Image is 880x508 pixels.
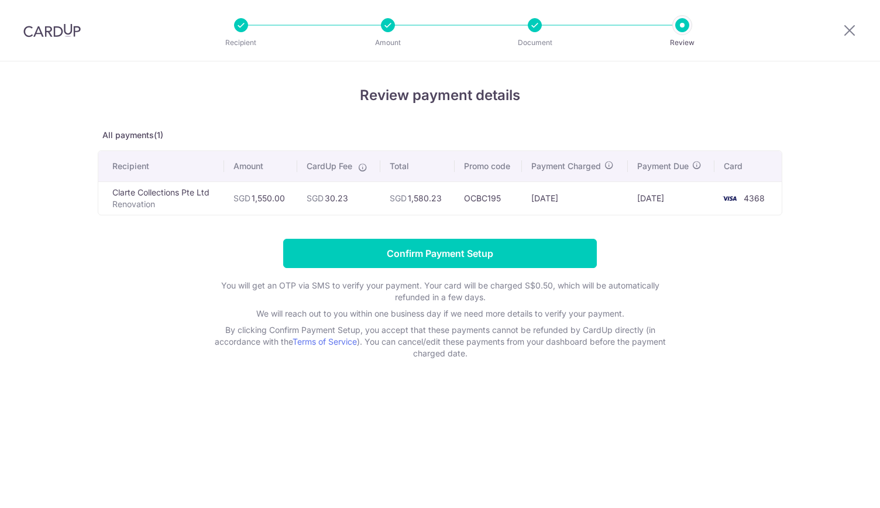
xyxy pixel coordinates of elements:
[744,193,765,203] span: 4368
[98,129,782,141] p: All payments(1)
[98,151,224,181] th: Recipient
[224,181,297,215] td: 1,550.00
[628,181,714,215] td: [DATE]
[455,181,522,215] td: OCBC195
[390,193,407,203] span: SGD
[224,151,297,181] th: Amount
[112,198,215,210] p: Renovation
[23,23,81,37] img: CardUp
[491,37,578,49] p: Document
[345,37,431,49] p: Amount
[380,151,454,181] th: Total
[307,160,352,172] span: CardUp Fee
[98,85,782,106] h4: Review payment details
[98,181,224,215] td: Clarte Collections Pte Ltd
[206,308,674,320] p: We will reach out to you within one business day if we need more details to verify your payment.
[283,239,597,268] input: Confirm Payment Setup
[206,280,674,303] p: You will get an OTP via SMS to verify your payment. Your card will be charged S$0.50, which will ...
[206,324,674,359] p: By clicking Confirm Payment Setup, you accept that these payments cannot be refunded by CardUp di...
[718,191,741,205] img: <span class="translation_missing" title="translation missing: en.account_steps.new_confirm_form.b...
[531,160,601,172] span: Payment Charged
[380,181,454,215] td: 1,580.23
[522,181,628,215] td: [DATE]
[307,193,324,203] span: SGD
[639,37,726,49] p: Review
[297,181,380,215] td: 30.23
[233,193,250,203] span: SGD
[455,151,522,181] th: Promo code
[198,37,284,49] p: Recipient
[293,337,357,346] a: Terms of Service
[714,151,782,181] th: Card
[637,160,689,172] span: Payment Due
